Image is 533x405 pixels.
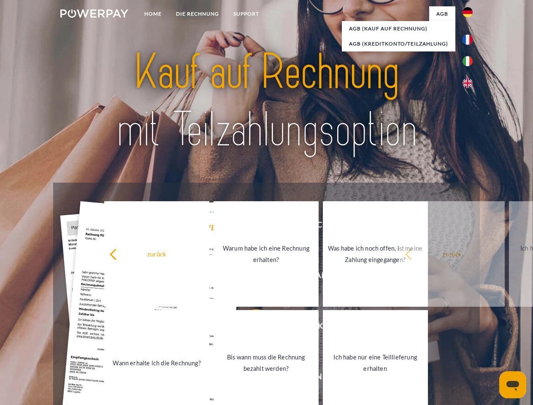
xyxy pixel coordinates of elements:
[463,7,473,17] img: de
[60,9,128,18] img: logo-powerpay-white.svg
[429,6,455,22] a: agb
[328,351,423,374] div: Ich habe nur eine Teillieferung erhalten
[219,351,314,374] div: Bis wann muss die Rechnung bezahlt werden?
[342,36,455,51] a: AGB (Kreditkonto/Teilzahlung)
[463,78,473,88] img: en
[137,6,169,22] a: Home
[219,243,314,265] div: Warum habe ich eine Rechnung erhalten?
[463,56,473,66] img: it
[342,21,455,36] a: AGB (Kauf auf Rechnung)
[405,248,500,259] div: zurück
[323,201,428,307] a: Was habe ich noch offen, ist meine Zahlung eingegangen?
[109,248,204,259] div: zurück
[109,357,204,368] div: Wann erhalte ich die Rechnung?
[328,243,423,265] div: Was habe ich noch offen, ist meine Zahlung eingegangen?
[463,35,473,45] img: fr
[81,40,452,162] img: title-powerpay_de.svg
[169,6,226,22] a: DIE RECHNUNG
[226,6,266,22] a: SUPPORT
[499,371,526,398] iframe: Schaltfläche zum Öffnen des Messaging-Fensters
